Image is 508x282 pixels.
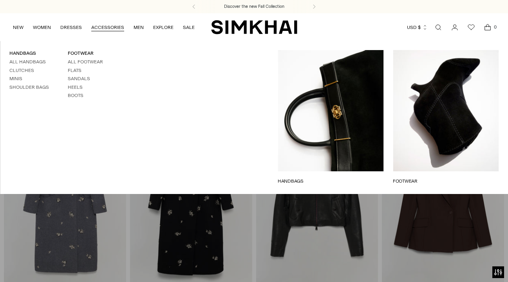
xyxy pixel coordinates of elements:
a: SALE [183,19,195,36]
a: DRESSES [60,19,82,36]
a: EXPLORE [153,19,174,36]
a: SIMKHAI [211,20,297,35]
a: WOMEN [33,19,51,36]
a: Open cart modal [480,20,495,35]
button: USD $ [407,19,428,36]
span: 0 [492,23,499,31]
a: MEN [134,19,144,36]
a: ACCESSORIES [91,19,124,36]
a: NEW [13,19,24,36]
a: Go to the account page [447,20,463,35]
a: Open search modal [430,20,446,35]
a: Wishlist [463,20,479,35]
a: Discover the new Fall Collection [224,4,284,10]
